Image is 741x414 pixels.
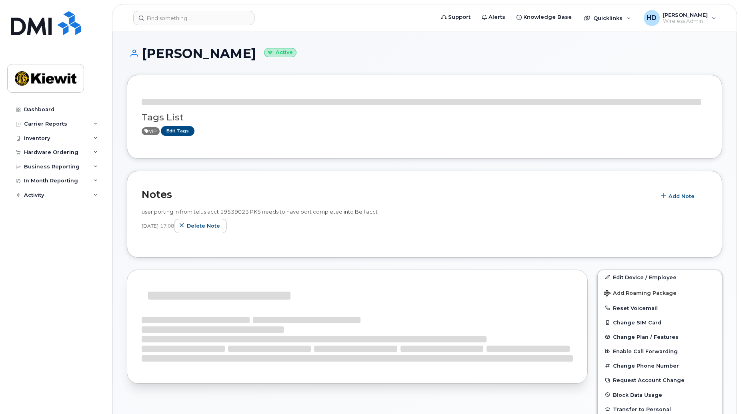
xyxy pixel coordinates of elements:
button: Add Note [656,189,701,203]
span: Change Plan / Features [613,334,679,340]
span: Delete note [187,222,220,230]
a: Edit Device / Employee [598,270,722,284]
button: Change Plan / Features [598,330,722,344]
h2: Notes [142,188,652,200]
h3: Tags List [142,112,707,122]
small: Active [264,48,296,57]
span: Enable Call Forwarding [613,348,678,354]
a: Edit Tags [161,126,194,136]
span: Active [142,127,160,135]
span: [DATE] [142,222,158,229]
button: Block Data Usage [598,388,722,402]
span: Add Roaming Package [604,290,677,298]
button: Reset Voicemail [598,301,722,315]
span: user porting in from telus acct 19539023 PKS needs to have port completed into Bell acct [142,208,378,215]
span: Add Note [669,192,695,200]
button: Request Account Change [598,373,722,387]
button: Delete note [174,219,227,233]
button: Enable Call Forwarding [598,344,722,358]
h1: [PERSON_NAME] [127,46,722,60]
button: Change SIM Card [598,315,722,330]
button: Add Roaming Package [598,284,722,301]
span: 17:08 [160,222,174,229]
button: Change Phone Number [598,358,722,373]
